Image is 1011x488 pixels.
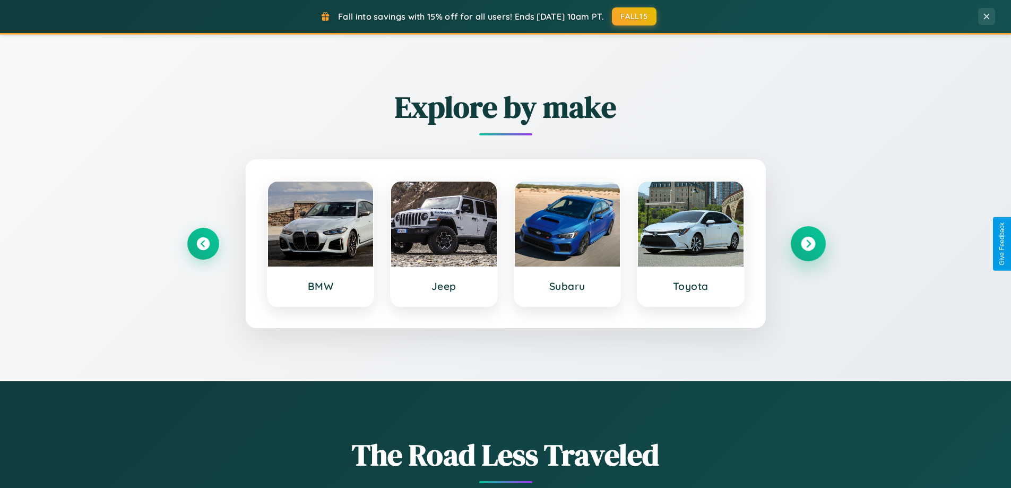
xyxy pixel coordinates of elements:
[998,222,1006,266] div: Give Feedback
[338,11,604,22] span: Fall into savings with 15% off for all users! Ends [DATE] 10am PT.
[187,434,824,475] h1: The Road Less Traveled
[187,87,824,127] h2: Explore by make
[525,280,610,293] h3: Subaru
[649,280,733,293] h3: Toyota
[612,7,656,25] button: FALL15
[279,280,363,293] h3: BMW
[402,280,486,293] h3: Jeep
